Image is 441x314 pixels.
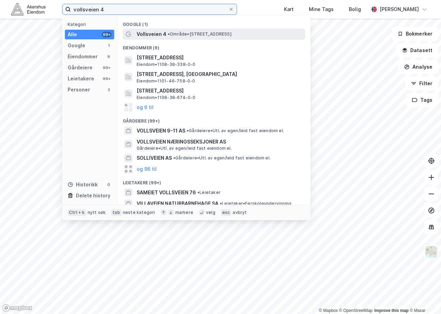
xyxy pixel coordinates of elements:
[137,165,157,173] button: og 96 til
[284,5,294,13] div: Kart
[173,155,175,160] span: •
[168,31,232,37] span: Område • [STREET_ADDRESS]
[68,52,98,61] div: Eiendommer
[392,27,438,41] button: Bokmerker
[398,60,438,74] button: Analyse
[137,188,196,197] span: SAMEIET VOLLSVEIEN 76
[309,5,334,13] div: Mine Tags
[137,127,185,135] span: VOLLSVEIEN 9-11 AS
[117,113,311,125] div: Gårdeiere (99+)
[168,31,170,37] span: •
[68,86,90,94] div: Personer
[405,77,438,90] button: Filter
[233,210,247,215] div: avbryt
[117,16,311,29] div: Google (1)
[68,209,86,216] div: Ctrl + k
[406,281,441,314] div: Kontrollprogram for chat
[106,182,111,187] div: 0
[374,308,409,313] a: Improve this map
[106,87,111,92] div: 2
[102,65,111,70] div: 99+
[406,281,441,314] iframe: Chat Widget
[106,43,111,48] div: 1
[349,5,361,13] div: Bolig
[137,87,302,95] span: [STREET_ADDRESS]
[137,95,196,100] span: Eiendom • 1108-38-674-0-0
[187,128,284,134] span: Gårdeiere • Utl. av egen/leid fast eiendom el.
[68,30,77,39] div: Alle
[339,308,373,313] a: OpenStreetMap
[220,201,222,206] span: •
[396,43,438,57] button: Datasett
[117,40,311,52] div: Eiendommer (9)
[206,210,215,215] div: velg
[68,180,98,189] div: Historikk
[102,76,111,81] div: 99+
[175,210,193,215] div: markere
[137,62,196,67] span: Eiendom • 1108-38-338-0-0
[137,70,302,78] span: [STREET_ADDRESS], [GEOGRAPHIC_DATA]
[197,190,220,195] span: Leietaker
[220,201,291,206] span: Leietaker • Førskoleundervisning
[137,53,302,62] span: [STREET_ADDRESS]
[71,4,228,14] input: Søk på adresse, matrikkel, gårdeiere, leietakere eller personer
[137,103,154,111] button: og 6 til
[187,128,189,133] span: •
[221,209,232,216] div: esc
[76,192,110,200] div: Delete history
[319,308,338,313] a: Mapbox
[117,175,311,187] div: Leietakere (99+)
[137,154,172,162] span: SOLLIVEIEN AS
[406,93,438,107] button: Tags
[173,155,271,161] span: Gårdeiere • Utl. av egen/leid fast eiendom el.
[380,5,419,13] div: [PERSON_NAME]
[102,32,111,37] div: 99+
[2,304,32,312] a: Mapbox homepage
[88,210,106,215] div: nytt søk
[68,63,92,72] div: Gårdeiere
[123,210,155,215] div: neste kategori
[68,41,85,50] div: Google
[11,3,46,15] img: akershus-eiendom-logo.9091f326c980b4bce74ccdd9f866810c.svg
[197,190,199,195] span: •
[137,138,302,146] span: VOLLSVEIEN NÆRINGSSEKSJONER AS
[137,78,195,84] span: Eiendom • 1101-46-758-0-0
[106,54,111,59] div: 9
[137,199,218,208] span: VILLAVEIEN NATURBARNEHAGE SA
[68,75,94,83] div: Leietakere
[425,245,438,258] img: Z
[68,22,114,27] div: Kategori
[137,30,166,38] span: Vollsveien 4
[111,209,121,216] div: tab
[137,146,232,151] span: Gårdeiere • Utl. av egen/leid fast eiendom el.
